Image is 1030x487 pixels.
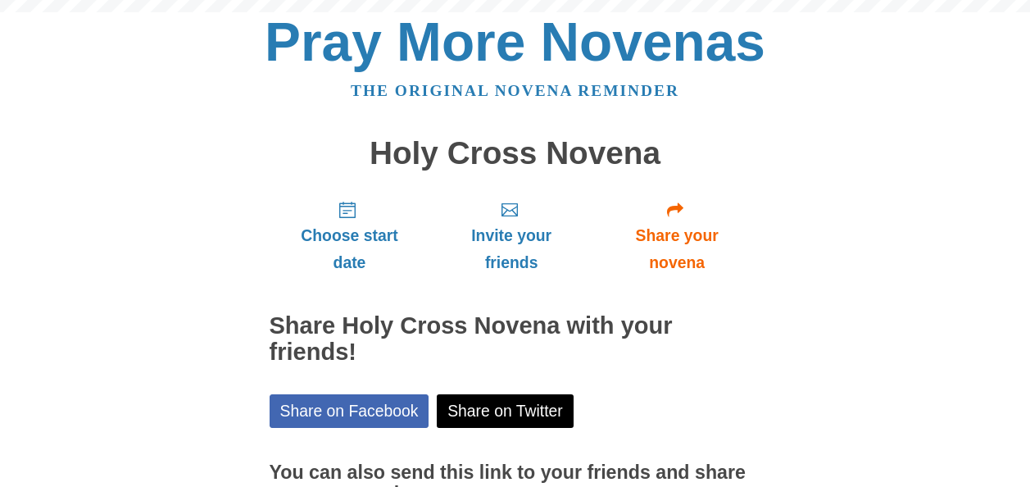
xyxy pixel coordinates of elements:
[446,222,576,276] span: Invite your friends
[610,222,745,276] span: Share your novena
[270,136,761,171] h1: Holy Cross Novena
[270,394,429,428] a: Share on Facebook
[593,187,761,284] a: Share your novena
[286,222,414,276] span: Choose start date
[351,82,679,99] a: The original novena reminder
[265,11,765,72] a: Pray More Novenas
[270,187,430,284] a: Choose start date
[437,394,574,428] a: Share on Twitter
[429,187,592,284] a: Invite your friends
[270,313,761,366] h2: Share Holy Cross Novena with your friends!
